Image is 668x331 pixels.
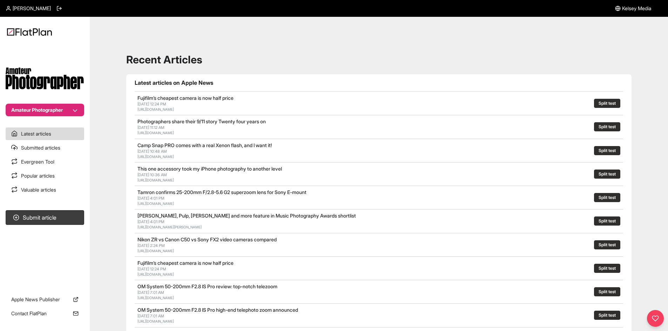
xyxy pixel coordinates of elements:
[137,196,164,201] span: [DATE] 4:01 PM
[137,307,298,313] a: OM System 50-200mm F2.8 IS Pro high-end telephoto zoom announced
[137,225,202,229] a: [URL][DOMAIN_NAME][PERSON_NAME]
[137,290,164,295] span: [DATE] 7:01 AM
[137,243,165,248] span: [DATE] 2:24 PM
[137,131,174,135] a: [URL][DOMAIN_NAME]
[594,240,620,249] button: Split test
[137,213,356,219] a: [PERSON_NAME], Pulp, [PERSON_NAME] and more feature in Music Photography Awards shortlist
[6,170,84,182] a: Popular articles
[7,28,52,36] img: Logo
[137,260,234,266] a: Fujifilm’s cheapest camera is now half price
[137,201,174,206] a: [URL][DOMAIN_NAME]
[137,154,174,159] a: [URL][DOMAIN_NAME]
[137,107,174,111] a: [URL][DOMAIN_NAME]
[594,193,620,202] button: Split test
[137,118,266,124] a: Photographers share their 9/11 story Twenty four years on
[137,272,174,276] a: [URL][DOMAIN_NAME]
[594,216,620,226] button: Split test
[6,293,84,306] a: Apple News Publisher
[6,156,84,168] a: Evergreen Tool
[137,236,277,242] a: Nikon ZR vs Canon C50 vs Sony FX2 video cameras compared
[137,166,282,172] a: This one accessory took my iPhone photography to another level
[137,149,167,154] span: [DATE] 10:48 AM
[6,67,84,90] img: Publication Logo
[137,313,164,318] span: [DATE] 7:01 AM
[137,178,174,182] a: [URL][DOMAIN_NAME]
[137,102,166,106] span: [DATE] 12:24 PM
[6,184,84,196] a: Valuable articles
[594,99,620,108] button: Split test
[6,104,84,116] button: Amateur Photographer
[137,125,164,130] span: [DATE] 11:12 AM
[137,267,166,271] span: [DATE] 12:24 PM
[135,78,623,87] h1: Latest articles on Apple News
[594,287,620,296] button: Split test
[594,264,620,273] button: Split test
[137,319,174,323] a: [URL][DOMAIN_NAME]
[137,296,174,300] a: [URL][DOMAIN_NAME]
[137,189,306,195] a: Tamron confirms 25-200mm F/2.8-5.6 G2 superzoom lens for Sony E-mount
[137,249,174,253] a: [URL][DOMAIN_NAME]
[126,53,632,66] h1: Recent Articles
[137,95,234,101] a: Fujifilm’s cheapest camera is now half price
[137,172,167,177] span: [DATE] 10:36 AM
[137,283,277,289] a: OM System 50-200mm F2.8 IS Pro review: top-notch telezoom
[6,127,84,140] a: Latest articles
[594,122,620,131] button: Split test
[6,307,84,320] a: Contact FlatPlan
[594,146,620,155] button: Split test
[137,142,272,148] a: Camp Snap PRO comes with a real Xenon flash, and I want it!
[6,142,84,154] a: Submitted articles
[594,170,620,179] button: Split test
[137,219,164,224] span: [DATE] 4:01 PM
[13,5,51,12] span: [PERSON_NAME]
[6,210,84,225] button: Submit article
[622,5,651,12] span: Kelsey Media
[6,5,51,12] a: [PERSON_NAME]
[594,311,620,320] button: Split test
